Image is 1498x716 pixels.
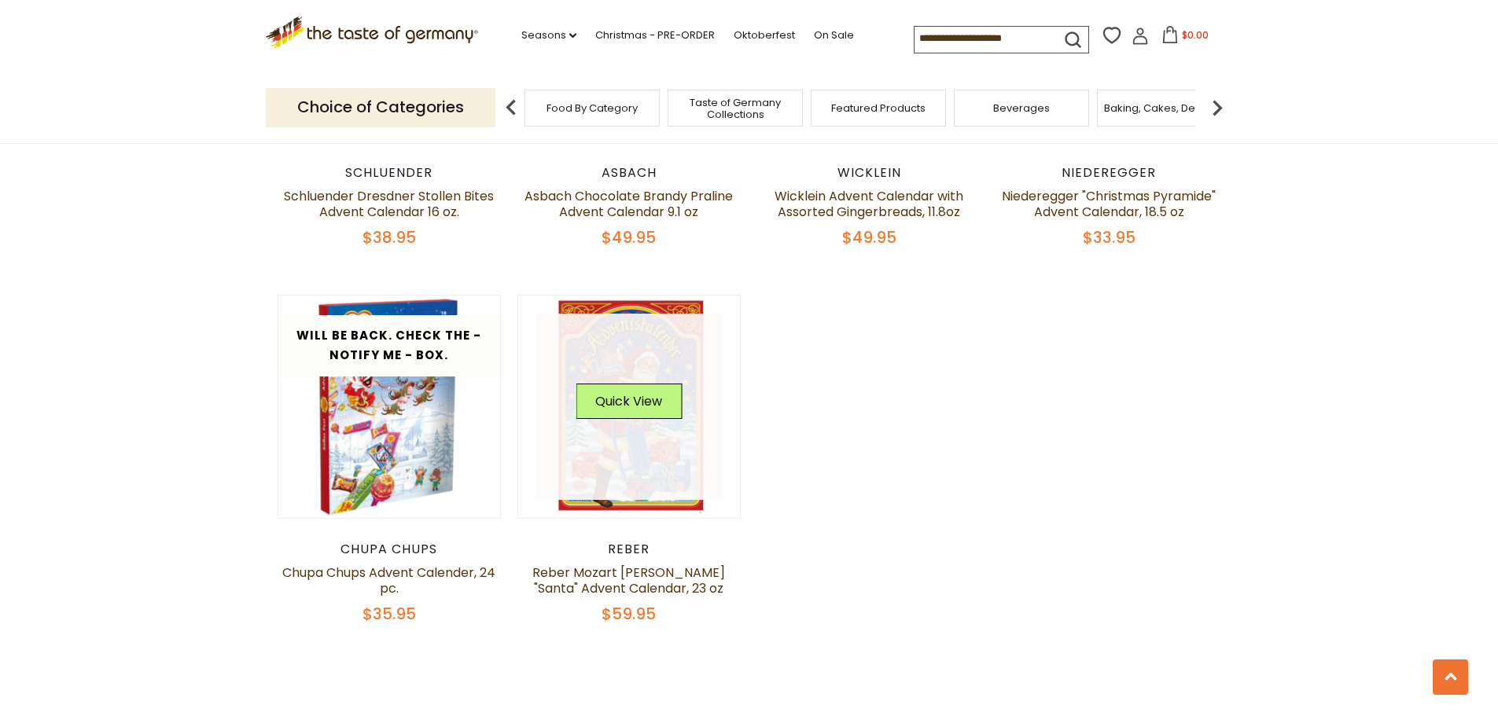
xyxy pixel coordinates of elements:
button: Quick View [576,384,682,419]
a: Oktoberfest [734,27,795,44]
a: Reber Mozart [PERSON_NAME] "Santa" Advent Calendar, 23 oz [532,564,725,597]
div: Chupa Chups [278,542,502,557]
a: Featured Products [831,102,926,114]
a: On Sale [814,27,854,44]
span: $0.00 [1182,28,1209,42]
div: Schluender [278,165,502,181]
a: Christmas - PRE-ORDER [595,27,715,44]
img: previous arrow [495,92,527,123]
span: $38.95 [363,226,416,248]
span: $35.95 [363,603,416,625]
span: $59.95 [602,603,656,625]
p: Choice of Categories [266,88,495,127]
div: Asbach [517,165,742,181]
img: next arrow [1202,92,1233,123]
div: Niederegger [997,165,1221,181]
a: Chupa Chups Advent Calender, 24 pc. [282,564,495,597]
a: Beverages [993,102,1050,114]
span: $49.95 [602,226,656,248]
a: Asbach Chocolate Brandy Praline Advent Calendar 9.1 oz [524,187,733,221]
span: $33.95 [1083,226,1135,248]
img: Reber Mozart Kugel "Santa" Advent Calendar, 23 oz [518,296,741,518]
a: Wicklein Advent Calendar with Assorted Gingerbreads, 11.8oz [775,187,963,221]
div: Reber [517,542,742,557]
a: Niederegger "Christmas Pyramide" Advent Calendar, 18.5 oz [1002,187,1216,221]
a: Schluender Dresdner Stollen Bites Advent Calendar 16 oz. [284,187,494,221]
span: $49.95 [842,226,896,248]
button: $0.00 [1152,26,1219,50]
a: Taste of Germany Collections [672,97,798,120]
a: Seasons [521,27,576,44]
a: Food By Category [547,102,638,114]
a: Baking, Cakes, Desserts [1104,102,1226,114]
div: Wicklein [757,165,981,181]
img: Chupa Chups Advent Calender, 24 pc. [278,296,501,518]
